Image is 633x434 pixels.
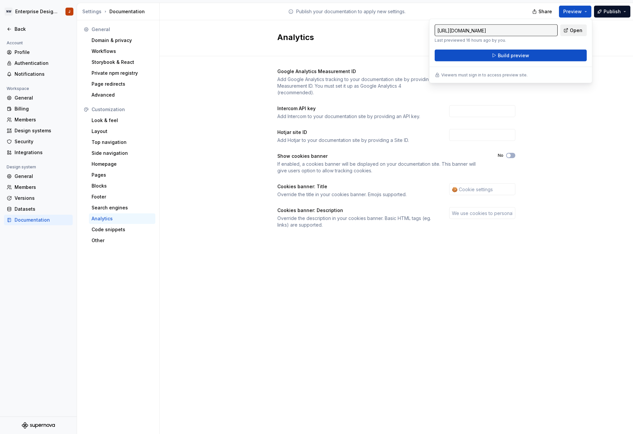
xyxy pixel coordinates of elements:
[560,24,587,36] a: Open
[89,57,155,67] a: Storybook & React
[277,129,437,136] div: Hotjar site ID
[89,46,155,57] a: Workflows
[89,148,155,158] a: Side navigation
[449,207,515,219] input: We use cookies to personalize content and analyze traffic to our documentation.
[89,90,155,100] a: Advanced
[4,39,25,47] div: Account
[15,173,70,180] div: General
[604,8,621,15] span: Publish
[15,60,70,66] div: Authentication
[89,126,155,137] a: Layout
[92,117,153,124] div: Look & feel
[89,137,155,148] a: Top navigation
[15,95,70,101] div: General
[89,115,155,126] a: Look & feel
[4,204,73,214] a: Datasets
[92,92,153,98] div: Advanced
[277,215,437,228] div: Override the description in your cookies banner. Basic HTML tags (eg. links) are supported.
[4,163,39,171] div: Design system
[498,153,503,158] label: No
[498,52,529,59] span: Build preview
[92,70,153,76] div: Private npm registry
[4,58,73,68] a: Authentication
[529,6,556,18] button: Share
[92,48,153,55] div: Workflows
[4,24,73,34] a: Back
[4,171,73,182] a: General
[92,139,153,146] div: Top navigation
[92,37,153,44] div: Domain & privacy
[82,8,101,15] div: Settings
[4,93,73,103] a: General
[89,68,155,78] a: Private npm registry
[277,137,437,144] div: Add Hotjar to your documentation site by providing a Site ID.
[4,114,73,125] a: Members
[570,27,582,34] span: Open
[296,8,406,15] p: Publish your documentation to apply new settings.
[538,8,552,15] span: Share
[89,202,155,213] a: Search engines
[92,59,153,65] div: Storybook & React
[89,170,155,180] a: Pages
[92,183,153,189] div: Blocks
[4,104,73,114] a: Billing
[1,4,75,19] button: NWEnterprise Design SystemJ
[277,76,437,96] div: Add Google Analytics tracking to your documentation site by providing a Measurement ID. You must ...
[277,68,437,75] div: Google Analytics Measurement ID
[277,153,486,159] div: Show cookies banner
[92,81,153,87] div: Page redirects
[15,106,70,112] div: Billing
[4,193,73,203] a: Versions
[277,183,437,190] div: Cookies banner: Title
[89,35,155,46] a: Domain & privacy
[15,8,58,15] div: Enterprise Design System
[68,9,70,14] div: J
[22,422,55,429] svg: Supernova Logo
[15,26,70,32] div: Back
[4,136,73,147] a: Security
[15,49,70,56] div: Profile
[92,226,153,233] div: Code snippets
[15,206,70,212] div: Datasets
[89,79,155,89] a: Page redirects
[92,237,153,244] div: Other
[449,183,515,195] input: 🍪 Cookie settings
[4,182,73,193] a: Members
[89,181,155,191] a: Blocks
[4,47,73,58] a: Profile
[92,215,153,222] div: Analytics
[15,71,70,77] div: Notifications
[89,213,155,224] a: Analytics
[15,127,70,134] div: Design systems
[594,6,630,18] button: Publish
[277,32,507,43] h2: Analytics
[92,161,153,167] div: Homepage
[92,172,153,178] div: Pages
[92,128,153,135] div: Layout
[4,69,73,79] a: Notifications
[15,184,70,191] div: Members
[435,50,587,62] button: Build preview
[4,85,32,93] div: Workspace
[5,8,13,16] div: NW
[277,105,437,112] div: Intercom API key
[92,204,153,211] div: Search engines
[15,116,70,123] div: Members
[92,26,153,33] div: General
[89,235,155,246] a: Other
[15,217,70,223] div: Documentation
[82,8,157,15] div: Documentation
[4,125,73,136] a: Design systems
[435,38,558,43] p: Last previewed 16 hours ago by you.
[277,191,437,198] div: Override the title in your cookies banner. Emojis supported.
[4,147,73,158] a: Integrations
[277,207,437,214] div: Cookies banner: Description
[92,194,153,200] div: Footer
[441,72,528,78] p: Viewers must sign in to access preview site.
[92,106,153,113] div: Customization
[4,215,73,225] a: Documentation
[559,6,591,18] button: Preview
[89,192,155,202] a: Footer
[92,150,153,156] div: Side navigation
